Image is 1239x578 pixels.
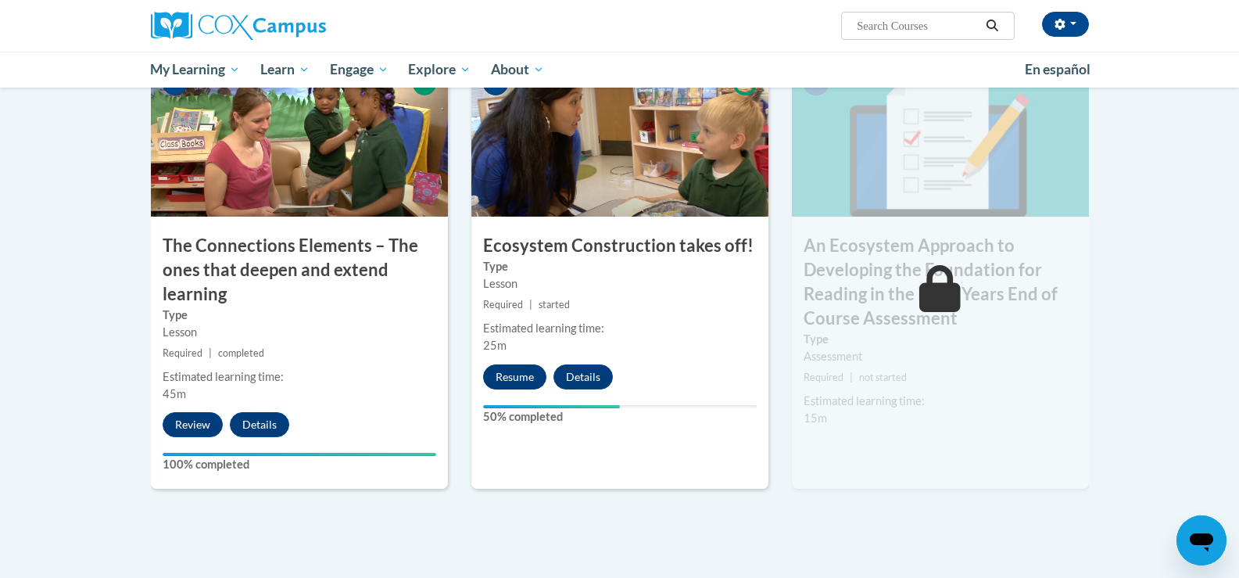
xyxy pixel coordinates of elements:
div: Main menu [127,52,1112,88]
span: Required [163,347,202,359]
div: Your progress [483,405,620,408]
div: Your progress [163,453,436,456]
div: Lesson [483,275,757,293]
a: Explore [398,52,481,88]
h3: Ecosystem Construction takes off! [471,234,768,258]
span: 25m [483,339,507,352]
img: Course Image [471,60,768,217]
label: 50% completed [483,408,757,425]
a: Learn [250,52,320,88]
span: Learn [260,60,310,79]
img: Course Image [151,60,448,217]
a: About [481,52,554,88]
span: Explore [408,60,471,79]
button: Resume [483,364,546,390]
input: Search Courses [855,16,980,35]
span: Required [804,372,843,383]
button: Review [163,412,223,437]
button: Search [980,16,1004,35]
div: Estimated learning time: [804,393,1077,410]
a: Engage [320,52,399,88]
span: started [539,299,570,311]
label: Type [483,258,757,275]
iframe: Button to launch messaging window [1176,515,1226,565]
label: 100% completed [163,456,436,473]
a: En español [1015,53,1101,86]
label: Type [804,331,1077,348]
img: Cox Campus [151,12,326,40]
div: Lesson [163,324,436,341]
h3: An Ecosystem Approach to Developing the Foundation for Reading in the Early Years End of Course A... [792,234,1089,330]
span: 45m [163,387,186,400]
img: Course Image [792,60,1089,217]
span: not started [859,372,907,383]
label: Type [163,307,436,324]
button: Details [553,364,613,390]
span: completed [218,347,264,359]
span: 15m [804,411,827,425]
button: Account Settings [1042,12,1089,37]
span: My Learning [150,60,240,79]
span: Required [483,299,523,311]
span: | [209,347,212,359]
a: Cox Campus [151,12,448,40]
div: Estimated learning time: [483,320,757,337]
a: My Learning [141,52,251,88]
span: | [850,372,853,383]
div: Estimated learning time: [163,368,436,386]
span: Engage [330,60,389,79]
span: En español [1025,61,1090,77]
div: Assessment [804,348,1077,365]
span: About [491,60,544,79]
button: Details [230,412,289,437]
span: | [529,299,532,311]
h3: The Connections Elements – The ones that deepen and extend learning [151,234,448,306]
